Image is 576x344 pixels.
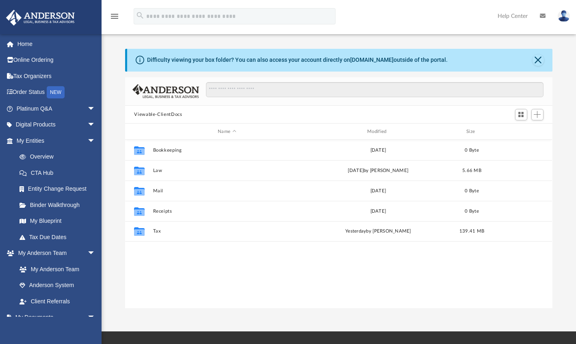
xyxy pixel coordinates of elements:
[558,10,570,22] img: User Pic
[465,189,479,193] span: 0 Byte
[125,140,552,309] div: grid
[11,229,108,245] a: Tax Due Dates
[465,148,479,152] span: 0 Byte
[4,10,77,26] img: Anderson Advisors Platinum Portal
[6,52,108,68] a: Online Ordering
[11,165,108,181] a: CTA Hub
[153,209,301,214] button: Receipts
[6,84,108,101] a: Order StatusNEW
[304,147,452,154] div: [DATE]
[345,229,366,233] span: yesterday
[110,15,119,21] a: menu
[87,245,104,262] span: arrow_drop_down
[11,277,104,294] a: Anderson System
[6,133,108,149] a: My Entitiesarrow_drop_down
[11,181,108,197] a: Entity Change Request
[304,128,452,135] div: Modified
[11,293,104,309] a: Client Referrals
[492,128,549,135] div: id
[6,309,104,326] a: My Documentsarrow_drop_down
[6,117,108,133] a: Digital Productsarrow_drop_down
[87,117,104,133] span: arrow_drop_down
[153,188,301,194] button: Mail
[136,11,145,20] i: search
[11,261,100,277] a: My Anderson Team
[153,148,301,153] button: Bookkeeping
[87,309,104,326] span: arrow_drop_down
[153,128,301,135] div: Name
[134,111,182,118] button: Viewable-ClientDocs
[11,149,108,165] a: Overview
[6,100,108,117] a: Platinum Q&Aarrow_drop_down
[6,36,108,52] a: Home
[11,213,104,229] a: My Blueprint
[87,100,104,117] span: arrow_drop_down
[515,109,527,120] button: Switch to Grid View
[153,168,301,173] button: Law
[6,68,108,84] a: Tax Organizers
[6,245,104,261] a: My Anderson Teamarrow_drop_down
[87,133,104,149] span: arrow_drop_down
[533,54,544,66] button: Close
[465,209,479,213] span: 0 Byte
[153,229,301,234] button: Tax
[47,86,65,98] div: NEW
[304,167,452,174] div: [DATE] by [PERSON_NAME]
[11,197,108,213] a: Binder Walkthrough
[110,11,119,21] i: menu
[304,187,452,195] div: [DATE]
[531,109,544,120] button: Add
[304,228,452,235] div: by [PERSON_NAME]
[129,128,149,135] div: id
[462,168,481,173] span: 5.66 MB
[304,208,452,215] div: [DATE]
[456,128,488,135] div: Size
[206,82,544,98] input: Search files and folders
[147,56,448,64] div: Difficulty viewing your box folder? You can also access your account directly on outside of the p...
[350,57,394,63] a: [DOMAIN_NAME]
[459,229,484,233] span: 139.41 MB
